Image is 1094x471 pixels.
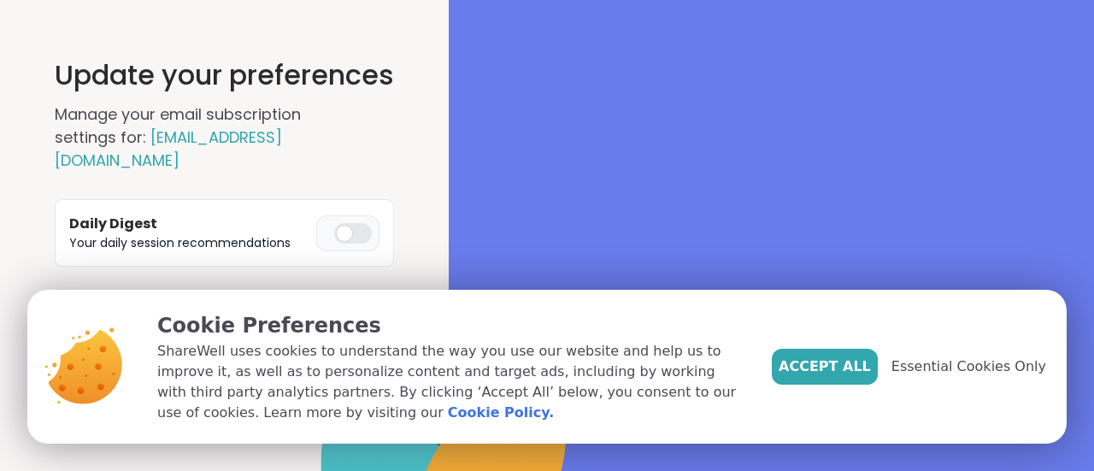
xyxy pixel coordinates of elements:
[448,403,554,423] a: Cookie Policy.
[891,356,1046,377] span: Essential Cookies Only
[157,310,744,341] p: Cookie Preferences
[772,349,878,385] button: Accept All
[55,55,394,96] h1: Update your preferences
[157,341,744,423] p: ShareWell uses cookies to understand the way you use our website and help us to improve it, as we...
[69,234,309,252] p: Your daily session recommendations
[55,103,362,172] h2: Manage your email subscription settings for:
[69,214,309,234] h3: Daily Digest
[55,127,282,171] span: [EMAIL_ADDRESS][DOMAIN_NAME]
[779,356,871,377] span: Accept All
